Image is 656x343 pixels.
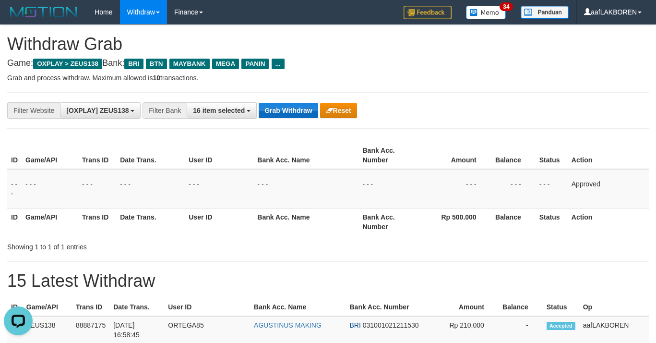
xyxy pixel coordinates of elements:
[72,298,109,316] th: Trans ID
[536,142,568,169] th: Status
[568,142,649,169] th: Action
[22,169,78,208] td: - - -
[22,208,78,235] th: Game/API
[7,169,22,208] td: - - -
[491,169,536,208] td: - - -
[7,35,649,54] h1: Withdraw Grab
[187,102,257,119] button: 16 item selected
[363,321,419,329] span: Copy 031001021211530 to clipboard
[259,103,318,118] button: Grab Withdraw
[250,298,346,316] th: Bank Acc. Name
[424,208,491,235] th: Rp 500.000
[23,298,72,316] th: Game/API
[358,169,423,208] td: - - -
[7,271,649,291] h1: 15 Latest Withdraw
[22,142,78,169] th: Game/API
[500,2,513,11] span: 34
[7,208,22,235] th: ID
[78,169,116,208] td: - - -
[7,238,266,252] div: Showing 1 to 1 of 1 entries
[116,208,185,235] th: Date Trans.
[185,169,253,208] td: - - -
[78,142,116,169] th: Trans ID
[424,142,491,169] th: Amount
[66,107,129,114] span: [OXPLAY] ZEUS138
[491,142,536,169] th: Balance
[346,298,438,316] th: Bank Acc. Number
[124,59,143,69] span: BRI
[241,59,269,69] span: PANIN
[193,107,245,114] span: 16 item selected
[185,208,253,235] th: User ID
[536,169,568,208] td: - - -
[466,6,506,19] img: Button%20Memo.svg
[185,142,253,169] th: User ID
[547,322,575,330] span: Accepted
[109,298,164,316] th: Date Trans.
[7,142,22,169] th: ID
[7,5,80,19] img: MOTION_logo.png
[116,169,185,208] td: - - -
[536,208,568,235] th: Status
[7,298,23,316] th: ID
[320,103,357,118] button: Reset
[153,74,160,82] strong: 10
[169,59,210,69] span: MAYBANK
[491,208,536,235] th: Balance
[164,298,250,316] th: User ID
[212,59,239,69] span: MEGA
[78,208,116,235] th: Trans ID
[146,59,167,69] span: BTN
[521,6,569,19] img: panduan.png
[143,102,187,119] div: Filter Bank
[568,208,649,235] th: Action
[253,142,358,169] th: Bank Acc. Name
[499,298,543,316] th: Balance
[33,59,102,69] span: OXPLAY > ZEUS138
[404,6,452,19] img: Feedback.jpg
[579,298,649,316] th: Op
[543,298,579,316] th: Status
[254,321,322,329] a: AGUSTINUS MAKING
[568,169,649,208] td: Approved
[438,298,499,316] th: Amount
[272,59,285,69] span: ...
[253,208,358,235] th: Bank Acc. Name
[7,102,60,119] div: Filter Website
[4,4,33,33] button: Open LiveChat chat widget
[116,142,185,169] th: Date Trans.
[253,169,358,208] td: - - -
[7,73,649,83] p: Grab and process withdraw. Maximum allowed is transactions.
[424,169,491,208] td: - - -
[60,102,141,119] button: [OXPLAY] ZEUS138
[358,142,423,169] th: Bank Acc. Number
[358,208,423,235] th: Bank Acc. Number
[7,59,649,68] h4: Game: Bank:
[350,321,361,329] span: BRI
